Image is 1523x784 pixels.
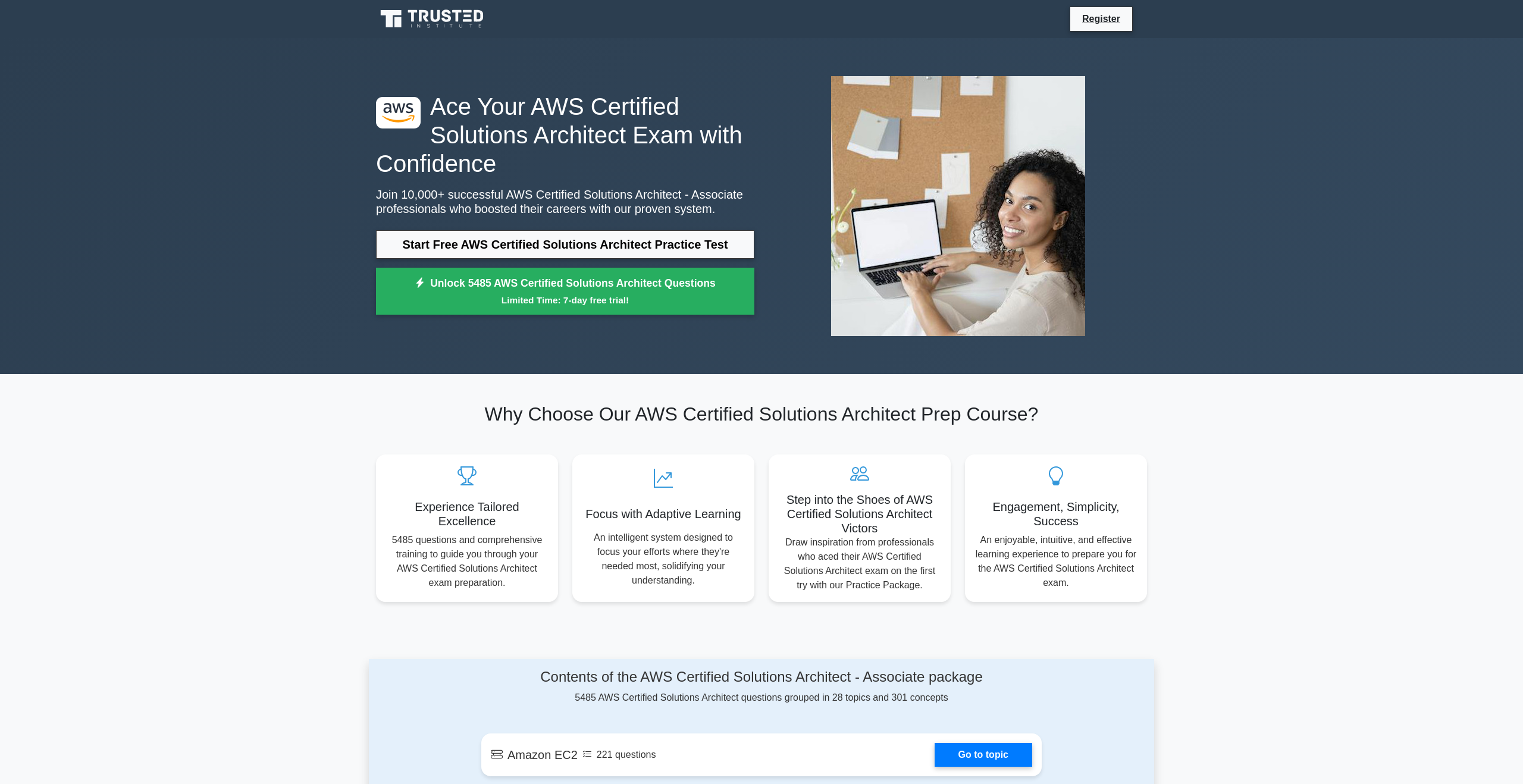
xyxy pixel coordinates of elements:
small: Limited Time: 7-day free trial! [391,293,739,307]
a: Register [1075,11,1127,26]
p: Draw inspiration from professionals who aced their AWS Certified Solutions Architect exam on the ... [778,535,941,592]
p: Join 10,000+ successful AWS Certified Solutions Architect - Associate professionals who boosted t... [376,187,754,216]
h5: Step into the Shoes of AWS Certified Solutions Architect Victors [778,493,941,535]
h5: Experience Tailored Excellence [386,500,549,528]
h1: Ace Your AWS Certified Solutions Architect Exam with Confidence [376,92,754,178]
a: Go to topic [935,743,1032,767]
p: 5485 questions and comprehensive training to guide you through your AWS Certified Solutions Archi... [386,533,549,590]
h4: Contents of the AWS Certified Solutions Architect - Associate package [481,669,1042,686]
h2: Why Choose Our AWS Certified Solutions Architect Prep Course? [376,403,1147,425]
div: 5485 AWS Certified Solutions Architect questions grouped in 28 topics and 301 concepts [481,669,1042,705]
p: An enjoyable, intuitive, and effective learning experience to prepare you for the AWS Certified S... [974,533,1137,590]
h5: Focus with Adaptive Learning [582,507,745,521]
h5: Engagement, Simplicity, Success [974,500,1137,528]
a: Unlock 5485 AWS Certified Solutions Architect QuestionsLimited Time: 7-day free trial! [376,268,754,315]
p: An intelligent system designed to focus your efforts where they're needed most, solidifying your ... [582,531,745,588]
a: Start Free AWS Certified Solutions Architect Practice Test [376,230,754,259]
